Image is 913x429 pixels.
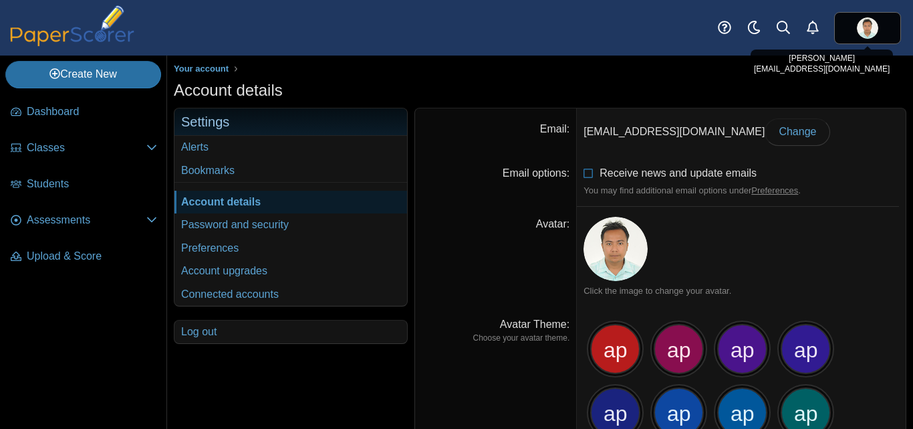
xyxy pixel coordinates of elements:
[5,96,162,128] a: Dashboard
[174,159,407,182] a: Bookmarks
[5,5,139,46] img: PaperScorer
[590,324,640,374] div: ap
[5,61,161,88] a: Create New
[583,185,899,197] div: You may find additional email options under .
[174,237,407,260] a: Preferences
[600,167,757,179] span: Receive news and update emails
[500,319,569,330] label: Avatar Theme
[27,213,146,228] span: Assessments
[583,285,899,297] div: Click the image to change your avatar.
[27,141,146,155] span: Classes
[5,205,162,237] a: Assessments
[174,108,407,136] h3: Settings
[174,79,283,102] h1: Account details
[654,324,704,374] div: ap
[751,185,798,195] a: Preferences
[5,133,162,165] a: Classes
[536,218,569,230] label: Avatar
[857,17,878,39] span: adonis maynard pilongo
[174,283,407,306] a: Connected accounts
[765,118,830,145] a: Change
[27,177,157,191] span: Students
[577,108,906,155] dd: [EMAIL_ADDRESS][DOMAIN_NAME]
[717,324,767,374] div: ap
[779,126,816,137] span: Change
[540,123,569,135] label: Email
[174,64,229,74] span: Your account
[5,241,162,273] a: Upload & Score
[751,50,893,79] div: [PERSON_NAME] [EMAIL_ADDRESS][DOMAIN_NAME]
[174,321,407,343] a: Log out
[174,191,407,213] a: Account details
[503,167,570,179] label: Email options
[834,12,901,44] a: ps.qM1w65xjLpOGVUdR
[583,217,648,281] img: ps.qM1w65xjLpOGVUdR
[857,17,878,39] img: ps.qM1w65xjLpOGVUdR
[798,13,827,43] a: Alerts
[5,169,162,201] a: Students
[27,104,157,119] span: Dashboard
[27,249,157,264] span: Upload & Score
[170,61,232,78] a: Your account
[174,136,407,159] a: Alerts
[5,37,139,48] a: PaperScorer
[422,333,569,344] dfn: Choose your avatar theme.
[174,213,407,236] a: Password and security
[174,260,407,282] a: Account upgrades
[781,324,831,374] div: ap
